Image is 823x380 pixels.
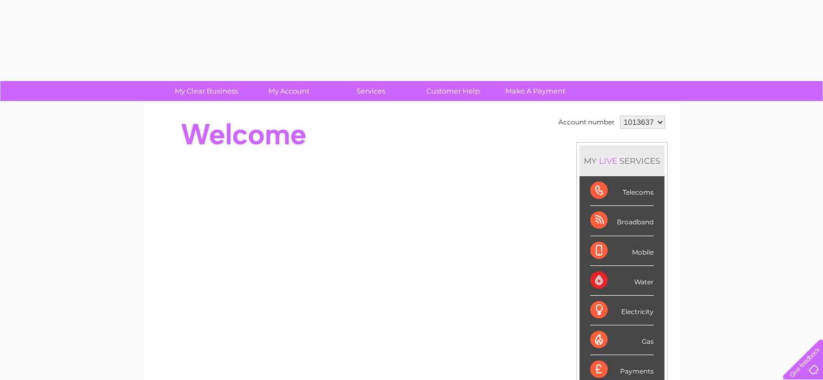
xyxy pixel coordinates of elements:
a: Services [326,81,416,101]
div: Gas [590,325,654,355]
div: Broadband [590,206,654,236]
div: Telecoms [590,176,654,206]
div: Water [590,266,654,296]
div: Electricity [590,296,654,325]
div: LIVE [597,156,620,166]
a: My Clear Business [162,81,251,101]
div: MY SERVICES [580,145,664,176]
div: Mobile [590,236,654,266]
a: My Account [244,81,333,101]
td: Account number [556,113,617,131]
a: Customer Help [409,81,498,101]
a: Make A Payment [491,81,580,101]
